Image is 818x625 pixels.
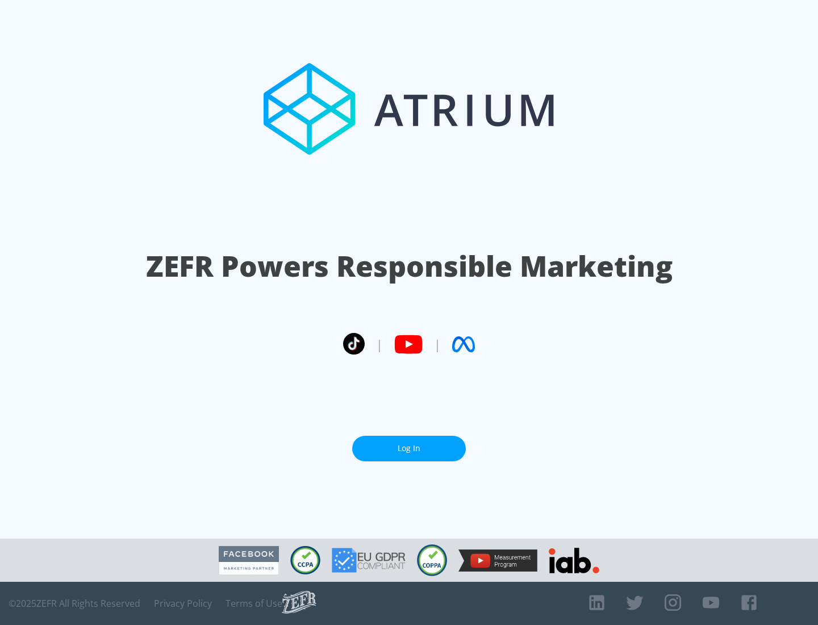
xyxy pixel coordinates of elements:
a: Terms of Use [226,598,282,609]
span: | [434,336,441,353]
span: © 2025 ZEFR All Rights Reserved [9,598,140,609]
img: IAB [549,548,599,573]
span: | [376,336,383,353]
img: Facebook Marketing Partner [219,546,279,575]
h1: ZEFR Powers Responsible Marketing [146,247,673,286]
img: CCPA Compliant [290,546,320,574]
a: Privacy Policy [154,598,212,609]
img: GDPR Compliant [332,548,406,573]
img: COPPA Compliant [417,544,447,576]
a: Log In [352,436,466,461]
img: YouTube Measurement Program [458,549,537,572]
